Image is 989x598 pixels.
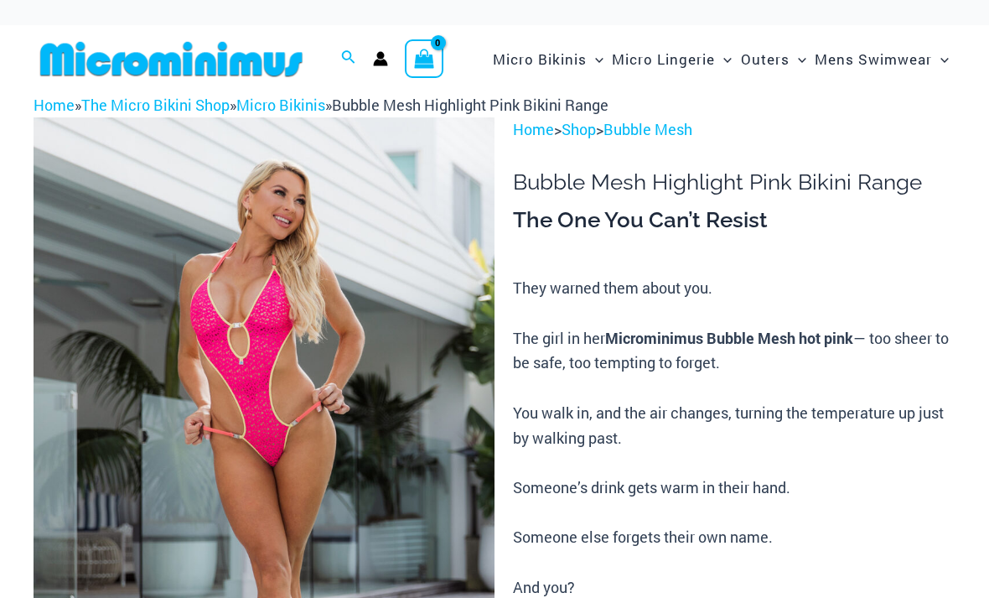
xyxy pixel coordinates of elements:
[810,34,953,85] a: Mens SwimwearMenu ToggleMenu Toggle
[34,95,608,115] span: » » »
[605,328,853,348] b: Microminimus Bubble Mesh hot pink
[373,51,388,66] a: Account icon link
[486,31,955,87] nav: Site Navigation
[513,206,955,235] h3: The One You Can’t Resist
[236,95,325,115] a: Micro Bikinis
[489,34,608,85] a: Micro BikinisMenu ToggleMenu Toggle
[932,38,949,81] span: Menu Toggle
[608,34,736,85] a: Micro LingerieMenu ToggleMenu Toggle
[737,34,810,85] a: OutersMenu ToggleMenu Toggle
[587,38,603,81] span: Menu Toggle
[513,169,955,195] h1: Bubble Mesh Highlight Pink Bikini Range
[332,95,608,115] span: Bubble Mesh Highlight Pink Bikini Range
[790,38,806,81] span: Menu Toggle
[493,38,587,81] span: Micro Bikinis
[603,119,692,139] a: Bubble Mesh
[34,95,75,115] a: Home
[612,38,715,81] span: Micro Lingerie
[715,38,732,81] span: Menu Toggle
[341,48,356,70] a: Search icon link
[81,95,230,115] a: The Micro Bikini Shop
[513,119,554,139] a: Home
[815,38,932,81] span: Mens Swimwear
[513,117,955,143] p: > >
[34,40,309,78] img: MM SHOP LOGO FLAT
[405,39,443,78] a: View Shopping Cart, empty
[562,119,596,139] a: Shop
[741,38,790,81] span: Outers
